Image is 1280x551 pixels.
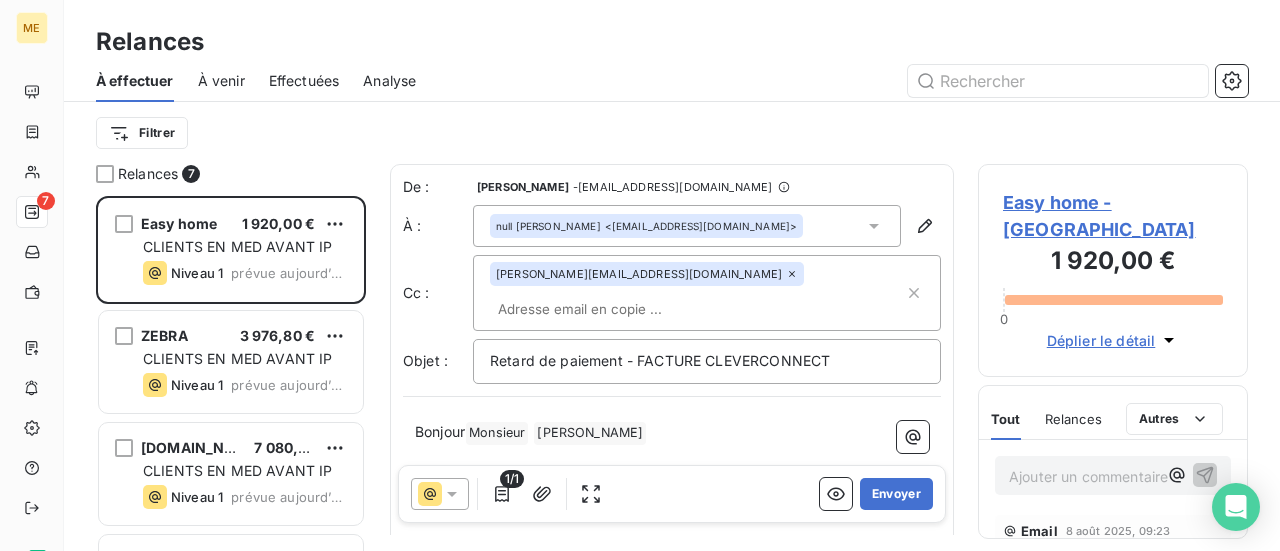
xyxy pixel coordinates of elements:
[141,439,262,456] span: [DOMAIN_NAME]
[1126,403,1223,435] button: Autres
[403,216,473,236] label: À :
[240,327,316,344] span: 3 976,80 €
[991,411,1021,427] span: Tout
[96,196,366,551] div: grid
[143,238,332,255] span: CLIENTS EN MED AVANT IP
[16,12,48,44] div: ME
[1041,329,1186,352] button: Déplier le détail
[1000,311,1008,327] span: 0
[466,422,528,445] span: Monsieur
[96,24,204,60] h3: Relances
[242,215,316,232] span: 1 920,00 €
[141,327,188,344] span: ZEBRA
[231,489,347,505] span: prévue aujourd’hui
[1212,483,1260,531] div: Open Intercom Messenger
[403,283,473,303] label: Cc :
[171,377,223,393] span: Niveau 1
[37,192,55,210] span: 7
[477,181,569,193] span: [PERSON_NAME]
[1003,243,1223,283] h3: 1 920,00 €
[16,196,47,228] a: 7
[534,422,646,445] span: [PERSON_NAME]
[1045,411,1102,427] span: Relances
[496,219,601,233] span: null [PERSON_NAME]
[363,71,416,91] span: Analyse
[1003,189,1223,243] span: Easy home - [GEOGRAPHIC_DATA]
[500,470,524,488] span: 1/1
[118,164,178,184] span: Relances
[403,177,473,197] span: De :
[171,489,223,505] span: Niveau 1
[141,215,217,232] span: Easy home
[496,268,782,280] span: [PERSON_NAME][EMAIL_ADDRESS][DOMAIN_NAME]
[231,265,347,281] span: prévue aujourd’hui
[254,439,330,456] span: 7 080,00 €
[198,71,245,91] span: À venir
[171,265,223,281] span: Niveau 1
[860,478,933,510] button: Envoyer
[96,71,174,91] span: À effectuer
[182,165,200,183] span: 7
[1047,330,1156,351] span: Déplier le détail
[490,352,830,369] span: Retard de paiement - FACTURE CLEVERCONNECT
[403,352,448,369] span: Objet :
[490,294,721,324] input: Adresse email en copie ...
[143,462,332,479] span: CLIENTS EN MED AVANT IP
[269,71,340,91] span: Effectuées
[496,219,797,233] div: <[EMAIL_ADDRESS][DOMAIN_NAME]>
[908,65,1208,97] input: Rechercher
[1066,525,1171,537] span: 8 août 2025, 09:23
[143,350,332,367] span: CLIENTS EN MED AVANT IP
[231,377,347,393] span: prévue aujourd’hui
[573,181,772,193] span: - [EMAIL_ADDRESS][DOMAIN_NAME]
[1021,523,1058,539] span: Email
[415,423,465,440] span: Bonjour
[96,117,188,149] button: Filtrer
